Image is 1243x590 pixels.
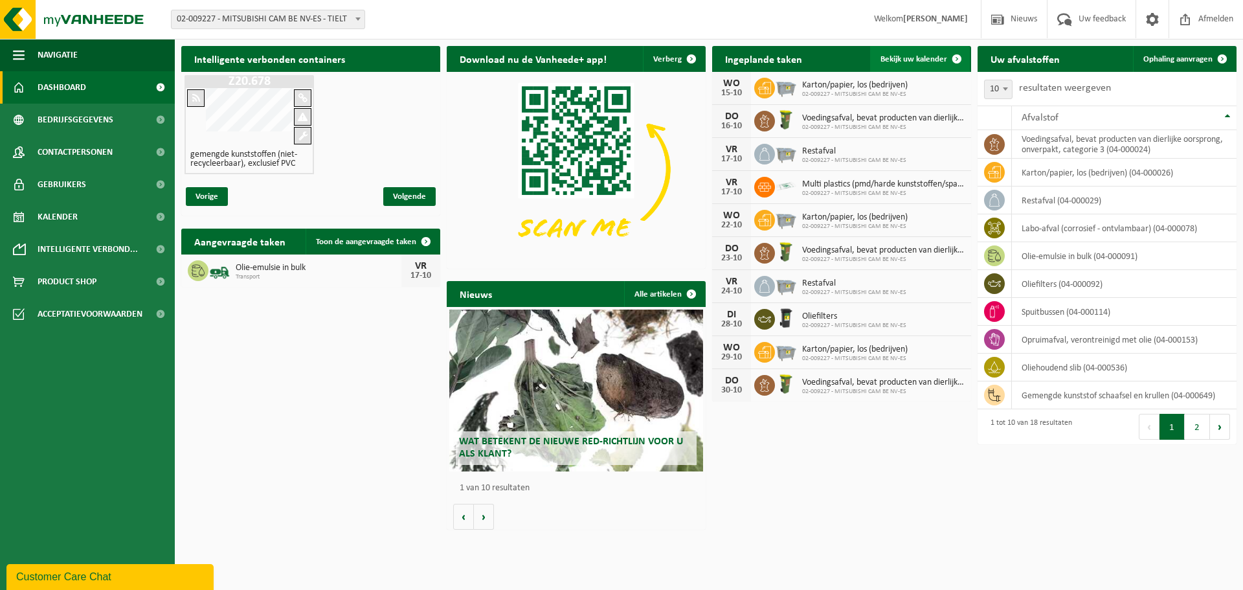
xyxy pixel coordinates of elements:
[719,287,745,296] div: 24-10
[775,373,797,395] img: WB-0060-HPE-GN-50
[1022,113,1058,123] span: Afvalstof
[1185,414,1210,440] button: 2
[802,212,908,223] span: Karton/papier, los (bedrijven)
[719,343,745,353] div: WO
[775,274,797,296] img: WB-2500-GAL-GY-01
[38,71,86,104] span: Dashboard
[1210,414,1230,440] button: Next
[719,177,745,188] div: VR
[474,504,494,530] button: Volgende
[447,72,706,266] img: Download de VHEPlus App
[719,277,745,287] div: VR
[719,244,745,254] div: DO
[775,208,797,230] img: WB-2500-GAL-GY-01
[1159,414,1185,440] button: 1
[190,150,308,168] h4: gemengde kunststoffen (niet-recycleerbaar), exclusief PVC
[1012,130,1237,159] td: voedingsafval, bevat producten van dierlijke oorsprong, onverpakt, categorie 3 (04-000024)
[1139,414,1159,440] button: Previous
[719,188,745,197] div: 17-10
[719,122,745,131] div: 16-10
[712,46,815,71] h2: Ingeplande taken
[719,320,745,329] div: 28-10
[719,221,745,230] div: 22-10
[802,146,906,157] span: Restafval
[802,312,906,322] span: Oliefilters
[719,78,745,89] div: WO
[802,124,965,131] span: 02-009227 - MITSUBISHI CAM BE NV-ES
[880,55,947,63] span: Bekijk uw kalender
[188,75,311,88] h1: Z20.678
[1012,270,1237,298] td: oliefilters (04-000092)
[775,76,797,98] img: WB-2500-GAL-GY-01
[460,484,699,493] p: 1 van 10 resultaten
[802,157,906,165] span: 02-009227 - MITSUBISHI CAM BE NV-ES
[38,104,113,136] span: Bedrijfsgegevens
[38,201,78,233] span: Kalender
[775,241,797,263] img: WB-0060-HPE-GN-50
[316,238,416,246] span: Toon de aangevraagde taken
[181,46,440,71] h2: Intelligente verbonden containers
[1019,83,1111,93] label: resultaten weergeven
[1012,354,1237,381] td: oliehoudend slib (04-000536)
[802,91,908,98] span: 02-009227 - MITSUBISHI CAM BE NV-ES
[775,340,797,362] img: WB-2500-GAL-GY-01
[802,113,965,124] span: Voedingsafval, bevat producten van dierlijke oorsprong, onverpakt, categorie 3
[719,89,745,98] div: 15-10
[775,109,797,131] img: WB-0060-HPE-GN-50
[719,144,745,155] div: VR
[802,289,906,297] span: 02-009227 - MITSUBISHI CAM BE NV-ES
[802,278,906,289] span: Restafval
[802,223,908,231] span: 02-009227 - MITSUBISHI CAM BE NV-ES
[802,355,908,363] span: 02-009227 - MITSUBISHI CAM BE NV-ES
[985,80,1012,98] span: 10
[984,80,1013,99] span: 10
[449,310,703,471] a: Wat betekent de nieuwe RED-richtlijn voor u als klant?
[38,39,78,71] span: Navigatie
[719,376,745,386] div: DO
[1012,159,1237,187] td: karton/papier, los (bedrijven) (04-000026)
[1012,214,1237,242] td: labo-afval (corrosief - ontvlambaar) (04-000078)
[719,111,745,122] div: DO
[453,504,474,530] button: Vorige
[903,14,968,24] strong: [PERSON_NAME]
[38,136,113,168] span: Contactpersonen
[408,271,434,280] div: 17-10
[719,210,745,221] div: WO
[802,190,965,198] span: 02-009227 - MITSUBISHI CAM BE NV-ES
[870,46,970,72] a: Bekijk uw kalender
[802,179,965,190] span: Multi plastics (pmd/harde kunststoffen/spanbanden/eps/folie naturel/folie gemeng...
[181,229,298,254] h2: Aangevraagde taken
[1012,187,1237,214] td: restafval (04-000029)
[624,281,704,307] a: Alle artikelen
[408,261,434,271] div: VR
[38,168,86,201] span: Gebruikers
[236,273,401,281] span: Transport
[172,10,364,28] span: 02-009227 - MITSUBISHI CAM BE NV-ES - TIELT
[978,46,1073,71] h2: Uw afvalstoffen
[1133,46,1235,72] a: Ophaling aanvragen
[38,298,142,330] span: Acceptatievoorwaarden
[775,175,797,197] img: LP-SK-00500-LPE-16
[719,353,745,362] div: 29-10
[802,345,908,355] span: Karton/papier, los (bedrijven)
[802,80,908,91] span: Karton/papier, los (bedrijven)
[38,233,138,266] span: Intelligente verbond...
[802,378,965,388] span: Voedingsafval, bevat producten van dierlijke oorsprong, onverpakt, categorie 3
[171,10,365,29] span: 02-009227 - MITSUBISHI CAM BE NV-ES - TIELT
[802,256,965,264] span: 02-009227 - MITSUBISHI CAM BE NV-ES
[459,437,683,459] span: Wat betekent de nieuwe RED-richtlijn voor u als klant?
[775,307,797,329] img: WB-0240-HPE-BK-01
[719,254,745,263] div: 23-10
[208,258,230,280] img: BL-LQ-LV
[236,263,401,273] span: Olie-emulsie in bulk
[447,281,505,306] h2: Nieuws
[1012,242,1237,270] td: olie-emulsie in bulk (04-000091)
[1012,381,1237,409] td: gemengde kunststof schaafsel en krullen (04-000649)
[6,562,216,590] iframe: chat widget
[38,266,96,298] span: Product Shop
[719,155,745,164] div: 17-10
[802,245,965,256] span: Voedingsafval, bevat producten van dierlijke oorsprong, onverpakt, categorie 3
[383,187,436,206] span: Volgende
[1143,55,1213,63] span: Ophaling aanvragen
